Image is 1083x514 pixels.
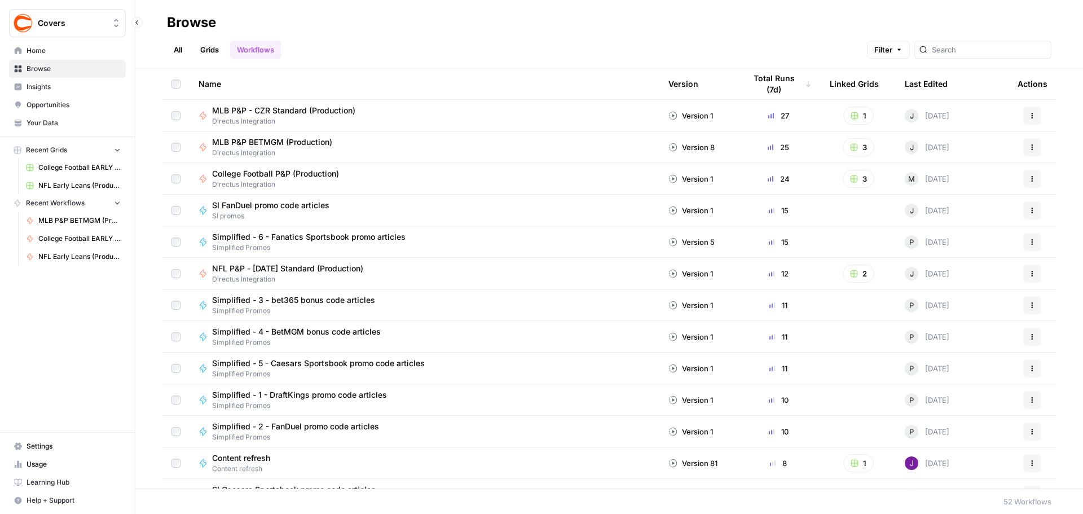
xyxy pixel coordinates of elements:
a: Simplified - 2 - FanDuel promo code articlesSimplified Promos [199,421,650,442]
span: Simplified Promos [212,369,434,379]
span: Usage [27,459,121,469]
button: Recent Grids [9,142,126,159]
span: P [909,363,914,374]
a: Home [9,42,126,60]
button: Recent Workflows [9,195,126,212]
div: [DATE] [905,330,949,344]
div: Total Runs (7d) [745,68,812,99]
span: Simplified Promos [212,432,388,442]
div: 12 [745,268,812,279]
div: 10 [745,394,812,406]
div: Browse [167,14,216,32]
span: Simplified Promos [212,243,415,253]
div: Version 5 [668,236,715,248]
div: Version 1 [668,268,713,279]
a: MLB P&P BETMGM (Production)Directus Integration [199,137,650,158]
div: Version 81 [668,458,717,469]
span: NFL P&P - [DATE] Standard (Production) [212,263,363,274]
img: Covers Logo [13,13,33,33]
span: P [909,426,914,437]
a: Learning Hub [9,473,126,491]
button: Help + Support [9,491,126,509]
div: 27 [745,110,812,121]
a: Grids [193,41,226,59]
button: 2 [843,265,874,283]
a: Settings [9,437,126,455]
div: 11 [745,300,812,311]
img: nj1ssy6o3lyd6ijko0eoja4aphzn [905,456,918,470]
span: College Football EARLY LEANS (Production) [38,234,121,244]
span: Simplified - 1 - DraftKings promo code articles [212,389,387,401]
span: Settings [27,441,121,451]
div: 15 [745,236,812,248]
div: Version 1 [668,173,713,184]
div: [DATE] [905,456,949,470]
div: 24 [745,173,812,184]
span: Simplified - 2 - FanDuel promo code articles [212,421,379,432]
div: [DATE] [905,488,949,502]
a: SI Caesars Sportsbook promo code articlesSI promos [199,484,650,506]
div: Linked Grids [830,68,879,99]
a: College Football EARLY LEANS (Production) Grid (2) [21,159,126,177]
div: Version 1 [668,363,713,374]
span: Directus Integration [212,148,341,158]
a: Insights [9,78,126,96]
div: [DATE] [905,109,949,122]
span: Learning Hub [27,477,121,487]
span: Filter [874,44,892,55]
span: Recent Grids [26,145,67,155]
a: Workflows [230,41,281,59]
span: Content refresh [212,464,279,474]
span: Simplified - 5 - Caesars Sportsbook promo code articles [212,358,425,369]
button: Filter [867,41,910,59]
button: 1 [843,454,874,472]
span: P [909,300,914,311]
span: Help + Support [27,495,121,506]
a: MLB P&P - CZR Standard (Production)Directus Integration [199,105,650,126]
div: [DATE] [905,298,949,312]
div: 52 Workflows [1003,496,1051,507]
span: MLB P&P BETMGM (Production) [212,137,332,148]
div: Actions [1018,68,1047,99]
button: 3 [843,170,874,188]
div: Version [668,68,698,99]
div: Version 1 [668,300,713,311]
a: NFL Early Leans (Production) [21,248,126,266]
span: SI promos [212,211,338,221]
span: Simplified - 6 - Fanatics Sportsbook promo articles [212,231,406,243]
span: Content refresh [212,453,270,464]
div: [DATE] [905,140,949,154]
a: Content refreshContent refresh [199,453,650,474]
span: College Football P&P (Production) [212,168,339,179]
button: 3 [843,138,874,156]
a: Usage [9,455,126,473]
div: Name [199,68,650,99]
a: NFL Early Leans (Production) Grid (2) [21,177,126,195]
span: Simplified - 3 - bet365 bonus code articles [212,295,375,306]
a: Simplified - 5 - Caesars Sportsbook promo code articlesSimplified Promos [199,358,650,379]
div: [DATE] [905,362,949,375]
div: 15 [745,205,812,216]
div: 8 [745,458,812,469]
span: J [910,205,914,216]
button: 1 [843,107,874,125]
span: College Football EARLY LEANS (Production) Grid (2) [38,162,121,173]
input: Search [932,44,1046,55]
a: Simplified - 3 - bet365 bonus code articlesSimplified Promos [199,295,650,316]
a: Browse [9,60,126,78]
div: 11 [745,331,812,342]
div: [DATE] [905,425,949,438]
span: Insights [27,82,121,92]
span: P [909,331,914,342]
a: Your Data [9,114,126,132]
span: J [910,268,914,279]
span: Simplified - 4 - BetMGM bonus code articles [212,326,381,337]
span: Simplified Promos [212,306,384,316]
div: Version 1 [668,110,713,121]
div: Version 1 [668,331,713,342]
button: Workspace: Covers [9,9,126,37]
div: Version 1 [668,205,713,216]
a: Opportunities [9,96,126,114]
span: Browse [27,64,121,74]
span: Covers [38,17,106,29]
